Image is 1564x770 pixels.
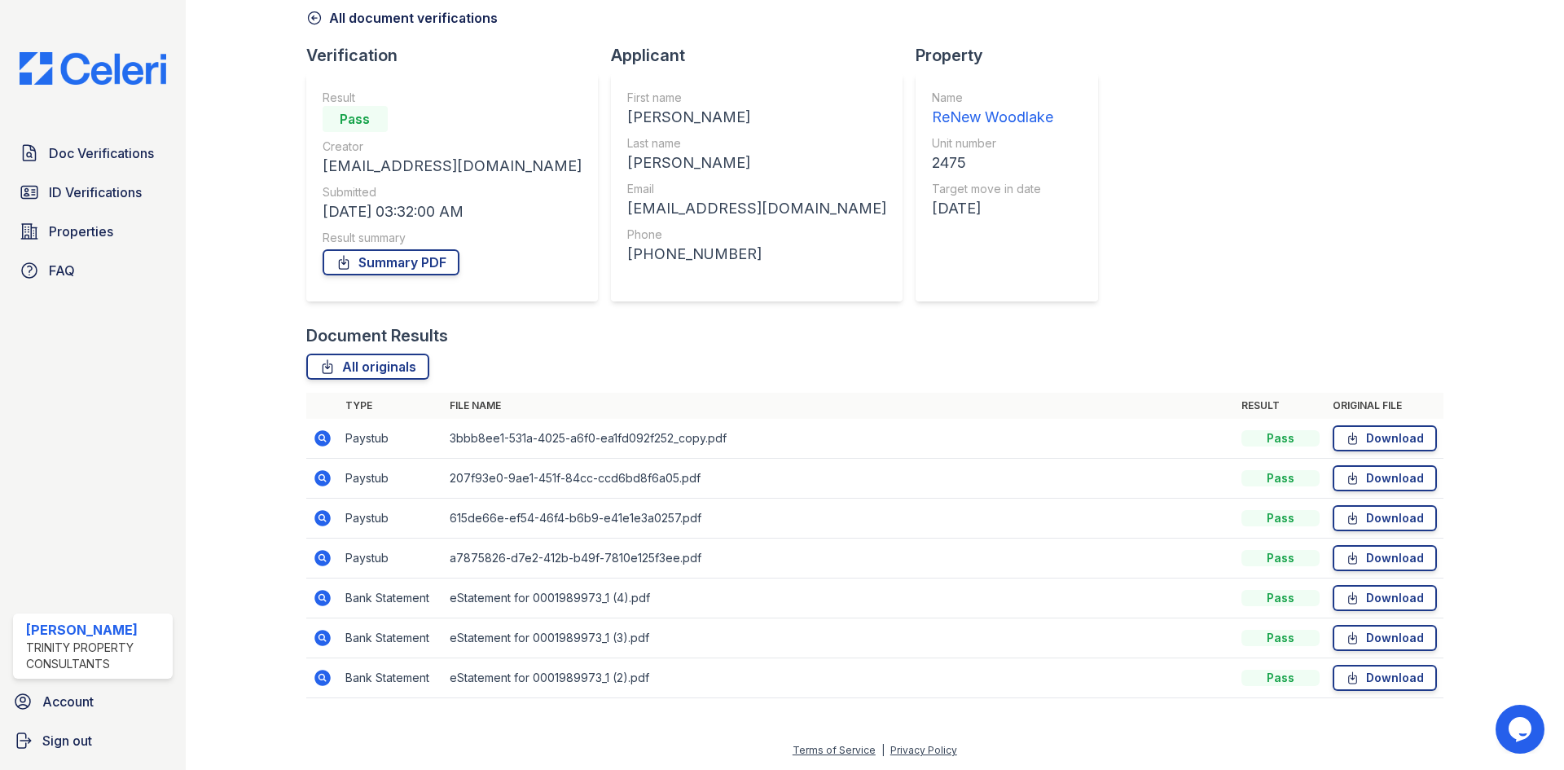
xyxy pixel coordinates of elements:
[339,658,443,698] td: Bank Statement
[306,44,611,67] div: Verification
[42,692,94,711] span: Account
[306,8,498,28] a: All document verifications
[1333,465,1437,491] a: Download
[323,139,582,155] div: Creator
[49,183,142,202] span: ID Verifications
[49,143,154,163] span: Doc Verifications
[627,181,886,197] div: Email
[13,254,173,287] a: FAQ
[932,106,1053,129] div: ReNew Woodlake
[1333,425,1437,451] a: Download
[339,539,443,579] td: Paystub
[627,106,886,129] div: [PERSON_NAME]
[627,227,886,243] div: Phone
[49,222,113,241] span: Properties
[627,243,886,266] div: [PHONE_NUMBER]
[323,155,582,178] div: [EMAIL_ADDRESS][DOMAIN_NAME]
[881,744,885,756] div: |
[916,44,1111,67] div: Property
[627,135,886,152] div: Last name
[443,499,1235,539] td: 615de66e-ef54-46f4-b6b9-e41e1e3a0257.pdf
[932,197,1053,220] div: [DATE]
[443,618,1235,658] td: eStatement for 0001989973_1 (3).pdf
[627,152,886,174] div: [PERSON_NAME]
[13,215,173,248] a: Properties
[611,44,916,67] div: Applicant
[42,731,92,750] span: Sign out
[323,200,582,223] div: [DATE] 03:32:00 AM
[1241,630,1320,646] div: Pass
[1241,670,1320,686] div: Pass
[932,90,1053,106] div: Name
[1241,550,1320,566] div: Pass
[323,106,388,132] div: Pass
[932,181,1053,197] div: Target move in date
[443,658,1235,698] td: eStatement for 0001989973_1 (2).pdf
[890,744,957,756] a: Privacy Policy
[339,618,443,658] td: Bank Statement
[1235,393,1326,419] th: Result
[306,324,448,347] div: Document Results
[1333,505,1437,531] a: Download
[932,152,1053,174] div: 2475
[1241,590,1320,606] div: Pass
[26,640,166,672] div: Trinity Property Consultants
[323,90,582,106] div: Result
[443,539,1235,579] td: a7875826-d7e2-412b-b49f-7810e125f3ee.pdf
[323,249,459,275] a: Summary PDF
[323,230,582,246] div: Result summary
[306,354,429,380] a: All originals
[1333,545,1437,571] a: Download
[339,459,443,499] td: Paystub
[1241,430,1320,447] div: Pass
[339,499,443,539] td: Paystub
[1241,510,1320,526] div: Pass
[443,459,1235,499] td: 207f93e0-9ae1-451f-84cc-ccd6bd8f6a05.pdf
[49,261,75,280] span: FAQ
[932,90,1053,129] a: Name ReNew Woodlake
[1333,625,1437,651] a: Download
[339,579,443,618] td: Bank Statement
[443,393,1235,419] th: File name
[932,135,1053,152] div: Unit number
[1241,470,1320,486] div: Pass
[793,744,876,756] a: Terms of Service
[7,685,179,718] a: Account
[26,620,166,640] div: [PERSON_NAME]
[1326,393,1443,419] th: Original file
[7,52,179,85] img: CE_Logo_Blue-a8612792a0a2168367f1c8372b55b34899dd931a85d93a1a3d3e32e68fde9ad4.png
[13,176,173,209] a: ID Verifications
[1333,665,1437,691] a: Download
[339,419,443,459] td: Paystub
[7,724,179,757] a: Sign out
[1333,585,1437,611] a: Download
[13,137,173,169] a: Doc Verifications
[627,90,886,106] div: First name
[627,197,886,220] div: [EMAIL_ADDRESS][DOMAIN_NAME]
[443,419,1235,459] td: 3bbb8ee1-531a-4025-a6f0-ea1fd092f252_copy.pdf
[339,393,443,419] th: Type
[1496,705,1548,754] iframe: chat widget
[323,184,582,200] div: Submitted
[443,579,1235,618] td: eStatement for 0001989973_1 (4).pdf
